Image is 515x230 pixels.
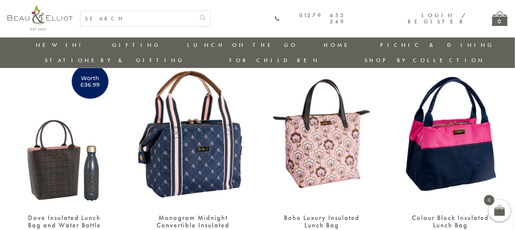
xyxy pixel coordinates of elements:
a: Stationery & Gifting [45,57,184,64]
img: logo [7,6,73,31]
img: Colour Block Insulated Lunch Bag [394,60,508,207]
a: New in! [36,41,86,49]
a: Gifting [112,41,161,49]
a: Lunch On The Go [187,41,297,49]
a: For Children [229,57,320,64]
a: Picnic & Dining [380,41,494,49]
img: Boho Luxury Insulated Lunch Bag [265,60,379,207]
img: Monogram Midnight Convertible Lunch Bag [136,60,250,207]
a: 01279 653 249 [275,12,345,25]
span: 0 [484,195,495,205]
div: Dove Insulated Lunch Bag and Water Bottle [20,214,108,230]
img: Dove Insulated Lunch Bag and Water Bottle [7,60,121,207]
div: Colour Block Insulated Lunch Bag [407,214,495,230]
div: Boho Luxury Insulated Lunch Bag [278,214,366,230]
input: SEARCH [80,11,195,26]
a: Shop by collection [365,57,485,64]
a: Login / Register [408,12,466,25]
a: Home [324,41,354,49]
a: 0 [492,12,508,26]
